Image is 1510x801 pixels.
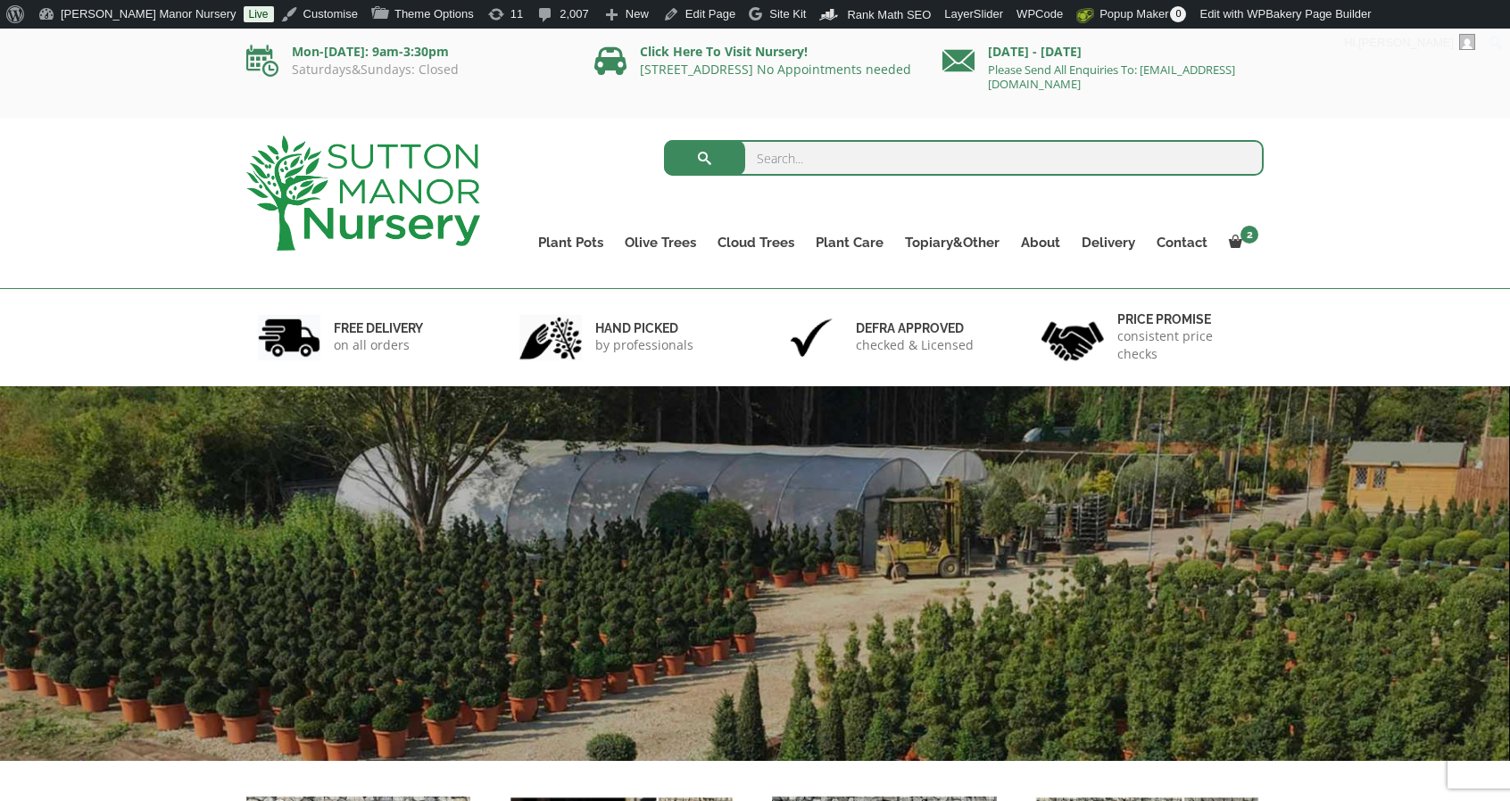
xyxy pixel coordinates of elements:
[769,7,806,21] span: Site Kit
[246,136,480,251] img: logo
[595,320,693,336] h6: hand picked
[614,230,707,255] a: Olive Trees
[1010,230,1071,255] a: About
[1338,29,1482,57] a: Hi,
[1146,230,1218,255] a: Contact
[847,8,931,21] span: Rank Math SEO
[1358,36,1454,49] span: [PERSON_NAME]
[334,336,423,354] p: on all orders
[1071,230,1146,255] a: Delivery
[1218,230,1264,255] a: 2
[664,140,1265,176] input: Search...
[780,315,842,360] img: 3.jpg
[1117,327,1253,363] p: consistent price checks
[1117,311,1253,327] h6: Price promise
[527,230,614,255] a: Plant Pots
[640,43,808,60] a: Click Here To Visit Nursery!
[334,320,423,336] h6: FREE DELIVERY
[707,230,805,255] a: Cloud Trees
[1170,6,1186,22] span: 0
[246,41,568,62] p: Mon-[DATE]: 9am-3:30pm
[1041,310,1104,365] img: 4.jpg
[988,62,1235,92] a: Please Send All Enquiries To: [EMAIL_ADDRESS][DOMAIN_NAME]
[519,315,582,360] img: 2.jpg
[640,61,911,78] a: [STREET_ADDRESS] No Appointments needed
[805,230,894,255] a: Plant Care
[244,6,274,22] a: Live
[1240,226,1258,244] span: 2
[246,62,568,77] p: Saturdays&Sundays: Closed
[942,41,1264,62] p: [DATE] - [DATE]
[595,336,693,354] p: by professionals
[856,320,974,336] h6: Defra approved
[894,230,1010,255] a: Topiary&Other
[258,315,320,360] img: 1.jpg
[856,336,974,354] p: checked & Licensed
